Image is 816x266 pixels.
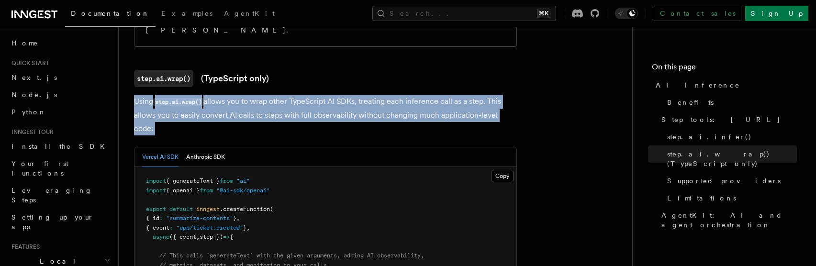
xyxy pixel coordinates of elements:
[372,6,556,21] button: Search...⌘K
[11,38,38,48] span: Home
[667,132,752,142] span: step.ai.infer()
[169,206,193,212] span: default
[156,3,218,26] a: Examples
[186,147,225,167] button: Anthropic SDK
[169,224,173,231] span: :
[223,233,230,240] span: =>
[537,9,550,18] kbd: ⌘K
[236,215,240,222] span: ,
[8,155,112,182] a: Your first Functions
[146,177,166,184] span: import
[11,213,94,231] span: Setting up your app
[134,70,193,87] code: step.ai.wrap()
[166,215,233,222] span: "summarize-contents"
[8,182,112,209] a: Leveraging Steps
[663,128,797,145] a: step.ai.infer()
[663,94,797,111] a: Benefits
[243,224,246,231] span: }
[667,98,714,107] span: Benefits
[134,95,517,135] p: Using allows you to wrap other TypeScript AI SDKs, treating each inference call as a step. This a...
[216,187,270,194] span: "@ai-sdk/openai"
[654,6,741,21] a: Contact sales
[200,187,213,194] span: from
[166,177,220,184] span: { generateText }
[218,3,280,26] a: AgentKit
[8,128,54,136] span: Inngest tour
[11,91,57,99] span: Node.js
[11,187,92,204] span: Leveraging Steps
[8,69,112,86] a: Next.js
[233,215,236,222] span: }
[220,177,233,184] span: from
[8,34,112,52] a: Home
[652,77,797,94] a: AI Inference
[8,59,49,67] span: Quick start
[71,10,150,17] span: Documentation
[745,6,808,21] a: Sign Up
[134,70,269,87] a: step.ai.wrap()(TypeScript only)
[11,74,57,81] span: Next.js
[11,143,111,150] span: Install the SDK
[159,215,163,222] span: :
[230,233,233,240] span: {
[663,172,797,189] a: Supported providers
[663,189,797,207] a: Limitations
[153,98,203,106] code: step.ai.wrap()
[652,61,797,77] h4: On this page
[176,224,243,231] span: "app/ticket.created"
[246,224,250,231] span: ,
[491,170,514,182] button: Copy
[220,206,270,212] span: .createFunction
[658,111,797,128] a: Step tools: [URL]
[615,8,638,19] button: Toggle dark mode
[153,233,169,240] span: async
[8,138,112,155] a: Install the SDK
[146,187,166,194] span: import
[667,176,781,186] span: Supported providers
[196,233,200,240] span: ,
[166,187,200,194] span: { openai }
[8,209,112,235] a: Setting up your app
[146,224,169,231] span: { event
[200,233,223,240] span: step })
[667,149,797,168] span: step.ai.wrap() (TypeScript only)
[661,211,797,230] span: AgentKit: AI and agent orchestration
[658,207,797,233] a: AgentKit: AI and agent orchestration
[11,160,68,177] span: Your first Functions
[65,3,156,27] a: Documentation
[142,147,179,167] button: Vercel AI SDK
[11,108,46,116] span: Python
[667,193,736,203] span: Limitations
[663,145,797,172] a: step.ai.wrap() (TypeScript only)
[8,243,40,251] span: Features
[656,80,740,90] span: AI Inference
[169,233,196,240] span: ({ event
[146,215,159,222] span: { id
[159,252,424,259] span: // This calls `generateText` with the given arguments, adding AI observability,
[196,206,220,212] span: inngest
[236,177,250,184] span: "ai"
[8,86,112,103] a: Node.js
[224,10,275,17] span: AgentKit
[661,115,781,124] span: Step tools: [URL]
[270,206,273,212] span: (
[146,206,166,212] span: export
[161,10,212,17] span: Examples
[8,103,112,121] a: Python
